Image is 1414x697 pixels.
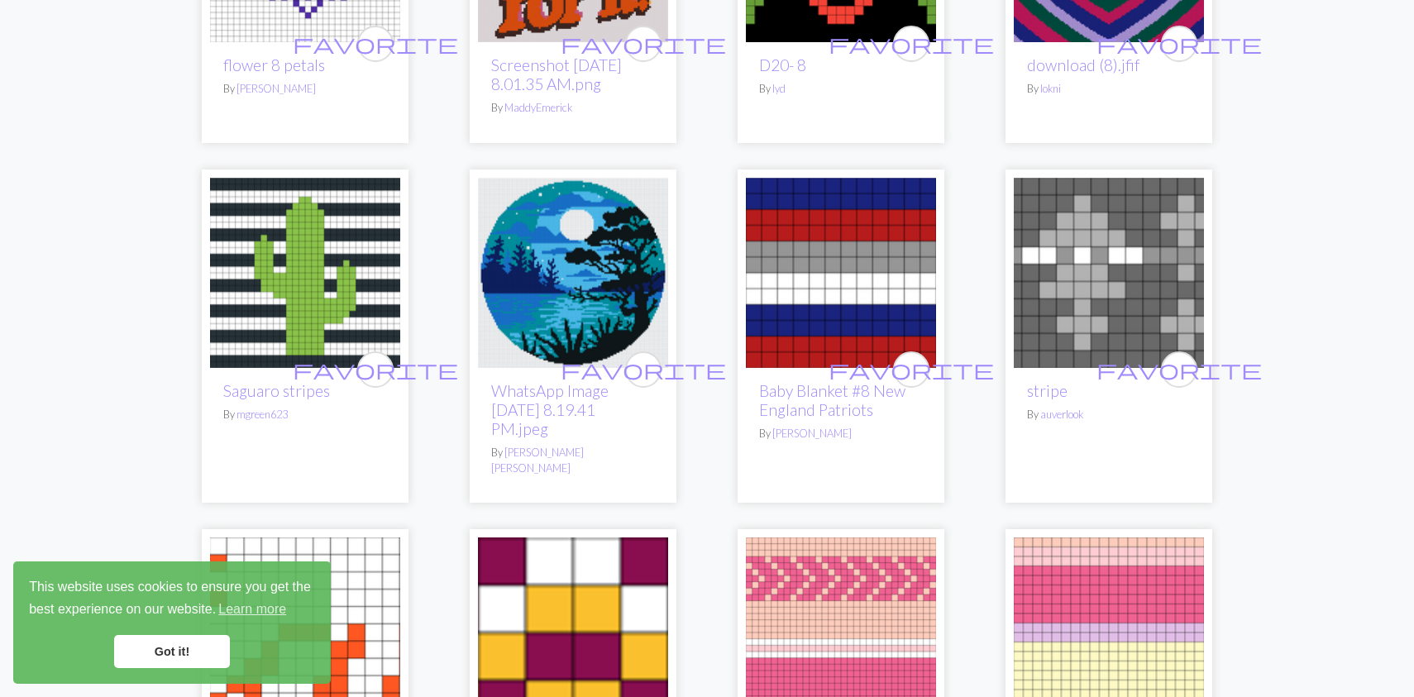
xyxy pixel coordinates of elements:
[236,408,288,421] a: mgreen623
[357,26,394,62] button: favourite
[223,407,387,422] p: By
[893,26,929,62] button: favourite
[561,27,726,60] i: favourite
[829,27,994,60] i: favourite
[746,263,936,279] a: Baby Blanket #8 New England Patriots
[491,445,655,476] p: By
[29,577,315,622] span: This website uses cookies to ensure you get the best experience on our website.
[13,561,331,684] div: cookieconsent
[236,82,316,95] a: [PERSON_NAME]
[223,55,325,74] a: flower 8 petals
[293,356,458,382] span: favorite
[829,31,994,56] span: favorite
[1027,55,1139,74] a: download (8).jfif
[491,100,655,116] p: By
[491,381,609,438] a: WhatsApp Image [DATE] 8.19.41 PM.jpeg
[357,351,394,388] button: favourite
[1096,31,1262,56] span: favorite
[491,446,584,475] a: [PERSON_NAME] [PERSON_NAME]
[1027,81,1191,97] p: By
[293,353,458,386] i: favourite
[210,178,400,368] img: Sunset
[625,351,662,388] button: favourite
[223,81,387,97] p: By
[223,381,330,400] a: Saguaro stripes
[1027,381,1068,400] a: stripe
[1027,407,1191,422] p: By
[1014,263,1204,279] a: stripe
[491,55,622,93] a: Screenshot [DATE] 8.01.35 AM.png
[829,356,994,382] span: favorite
[1096,353,1262,386] i: favourite
[1040,82,1061,95] a: lokni
[759,381,905,419] a: Baby Blanket #8 New England Patriots
[293,27,458,60] i: favourite
[293,31,458,56] span: favorite
[114,635,230,668] a: dismiss cookie message
[216,597,289,622] a: learn more about cookies
[561,356,726,382] span: favorite
[561,31,726,56] span: favorite
[1161,351,1197,388] button: favourite
[1014,623,1204,638] a: Stripes 2
[561,353,726,386] i: favourite
[746,178,936,368] img: Baby Blanket #8 New England Patriots
[1096,356,1262,382] span: favorite
[504,101,572,114] a: MaddyEmerick
[893,351,929,388] button: favourite
[1014,178,1204,368] img: stripe
[478,623,668,638] a: LAUTANAUHA 8/8
[478,263,668,279] a: WhatsApp Image 2025-07-23 at 8.19.41 PM.jpeg
[1040,408,1083,421] a: auverlook
[210,263,400,279] a: Sunset
[759,81,923,97] p: By
[772,427,852,440] a: [PERSON_NAME]
[746,623,936,638] a: Stripes
[1096,27,1262,60] i: favourite
[1161,26,1197,62] button: favourite
[759,426,923,442] p: By
[759,55,806,74] a: D20- 8
[772,82,786,95] a: lyd
[625,26,662,62] button: favourite
[829,353,994,386] i: favourite
[478,178,668,368] img: WhatsApp Image 2025-07-23 at 8.19.41 PM.jpeg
